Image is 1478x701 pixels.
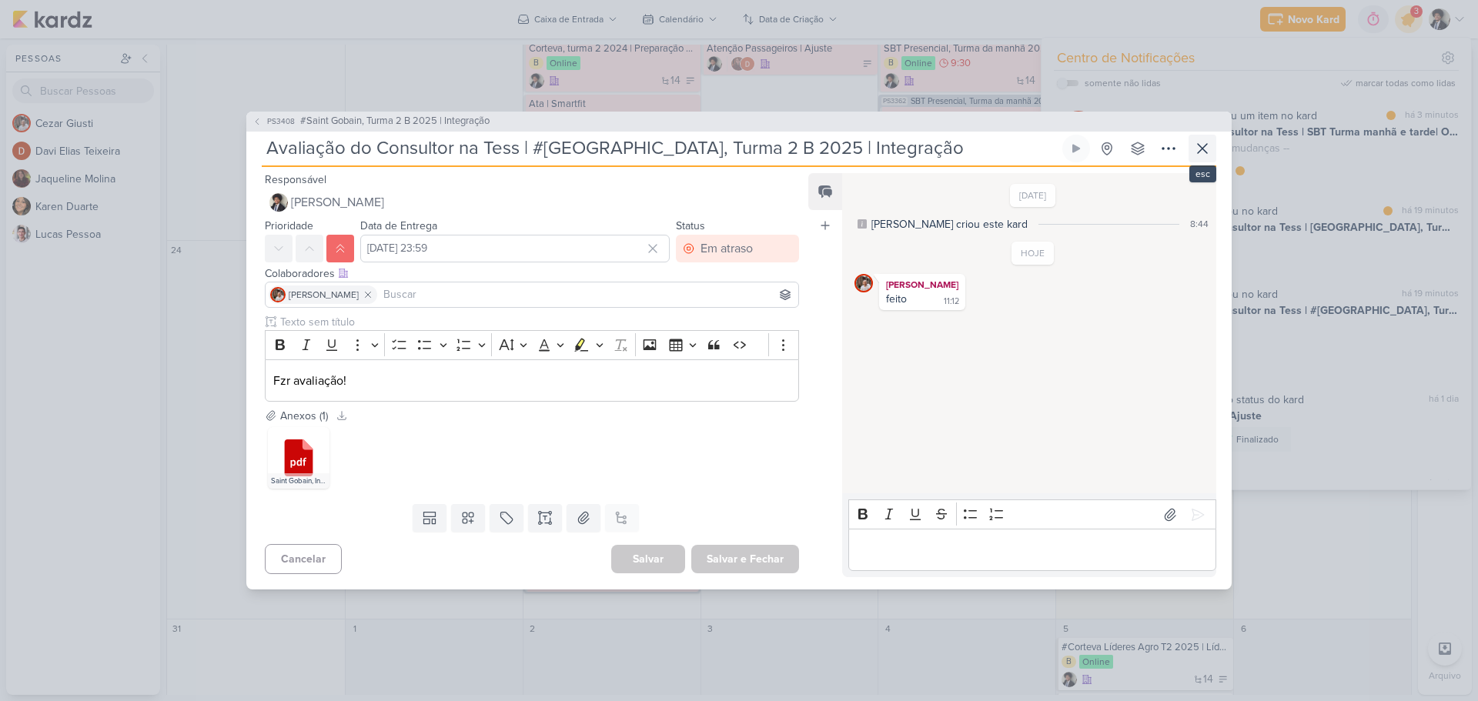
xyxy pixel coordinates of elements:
input: Kard Sem Título [262,135,1059,162]
span: [PERSON_NAME] [289,288,359,302]
label: Responsável [265,173,326,186]
div: Editor editing area: main [848,529,1216,571]
div: Anexos (1) [280,408,328,424]
label: Status [676,219,705,232]
input: Texto sem título [277,314,799,330]
div: Editor toolbar [848,499,1216,529]
p: Fzr avaliação! [273,372,791,390]
label: Data de Entrega [360,219,437,232]
button: [PERSON_NAME] [265,189,799,216]
span: PS3408 [265,115,297,127]
button: Em atraso [676,235,799,262]
div: feito [886,292,907,305]
button: Cancelar [265,544,342,574]
span: #Saint Gobain, Turma 2 B 2025 | Integração [300,114,490,129]
div: 11:12 [944,295,959,308]
div: [PERSON_NAME] [882,277,962,292]
img: Pedro Luahn Simões [269,193,288,212]
div: Colaboradores [265,265,799,282]
button: PS3408 #Saint Gobain, Turma 2 B 2025 | Integração [252,114,490,129]
input: Select a date [360,235,670,262]
div: Ligar relógio [1070,142,1082,155]
img: Cezar Giusti [270,287,286,302]
div: esc [1189,165,1216,182]
div: Editor editing area: main [265,359,799,402]
div: Editor toolbar [265,330,799,360]
span: [PERSON_NAME] [291,193,384,212]
div: Em atraso [701,239,753,258]
div: Saint Gobain, Integração.pdf [268,473,329,489]
label: Prioridade [265,219,313,232]
div: [PERSON_NAME] criou este kard [871,216,1028,232]
img: Cezar Giusti [854,274,873,292]
input: Buscar [380,285,795,304]
div: 8:44 [1190,217,1209,231]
